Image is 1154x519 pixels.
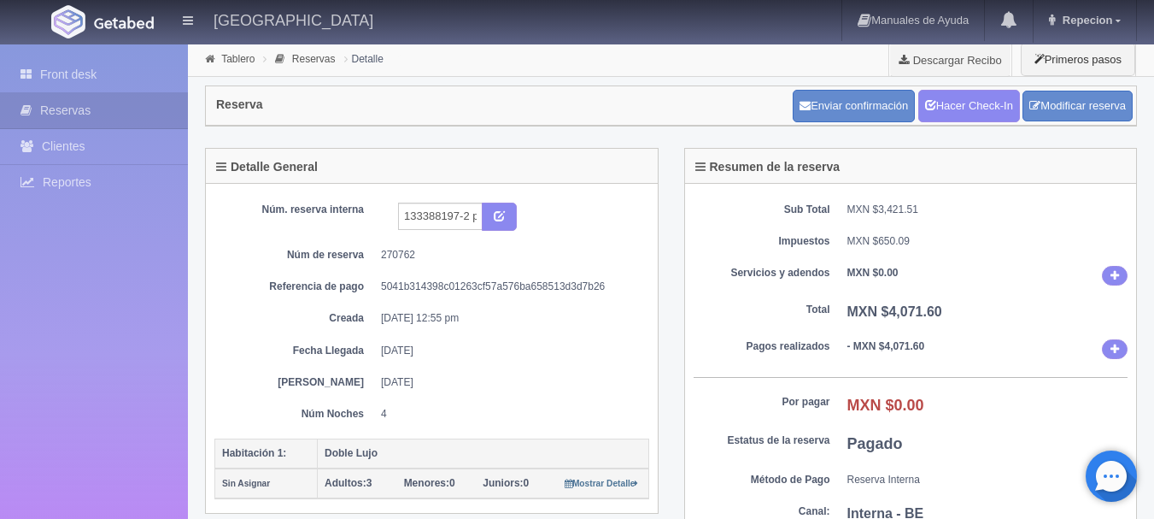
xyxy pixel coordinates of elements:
[227,375,364,390] dt: [PERSON_NAME]
[847,304,942,319] b: MXN $4,071.60
[227,344,364,358] dt: Fecha Llegada
[694,339,830,354] dt: Pagos realizados
[227,280,364,294] dt: Referencia de pago
[222,479,270,488] small: Sin Asignar
[483,477,529,489] span: 0
[694,234,830,249] dt: Impuestos
[1058,14,1113,27] span: Repecion
[227,407,364,422] dt: Núm Noches
[381,248,636,262] dd: 270762
[227,311,364,326] dt: Creada
[325,477,372,489] span: 3
[694,504,830,519] dt: Canal:
[694,303,830,317] dt: Total
[214,9,373,30] h4: [GEOGRAPHIC_DATA]
[694,395,830,410] dt: Por pagar
[483,477,523,489] strong: Juniors:
[565,479,639,488] small: Mostrar Detalle
[381,280,636,294] dd: 5041b314398c01263cf57a576ba658513d3d7b26
[222,447,286,459] b: Habitación 1:
[381,407,636,422] dd: 4
[404,477,455,489] span: 0
[318,439,649,469] th: Doble Lujo
[694,433,830,448] dt: Estatus de la reserva
[292,53,336,65] a: Reservas
[847,267,899,279] b: MXN $0.00
[381,311,636,326] dd: [DATE] 12:55 pm
[918,90,1020,122] a: Hacer Check-In
[340,50,388,67] li: Detalle
[381,375,636,390] dd: [DATE]
[381,344,636,358] dd: [DATE]
[94,16,154,29] img: Getabed
[889,43,1011,77] a: Descargar Recibo
[793,90,915,122] button: Enviar confirmación
[221,53,255,65] a: Tablero
[1022,91,1133,122] a: Modificar reserva
[216,161,318,174] h4: Detalle General
[325,477,366,489] strong: Adultos:
[227,248,364,262] dt: Núm de reserva
[694,266,830,280] dt: Servicios y adendos
[404,477,449,489] strong: Menores:
[51,5,85,38] img: Getabed
[847,435,903,452] b: Pagado
[695,161,841,174] h4: Resumen de la reserva
[694,473,830,487] dt: Método de Pago
[847,203,1128,217] dd: MXN $3,421.51
[847,473,1128,487] dd: Reserva Interna
[216,98,263,111] h4: Reserva
[1021,43,1135,76] button: Primeros pasos
[847,234,1128,249] dd: MXN $650.09
[227,203,364,217] dt: Núm. reserva interna
[694,203,830,217] dt: Sub Total
[847,340,925,352] b: - MXN $4,071.60
[565,477,639,489] a: Mostrar Detalle
[847,397,924,414] b: MXN $0.00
